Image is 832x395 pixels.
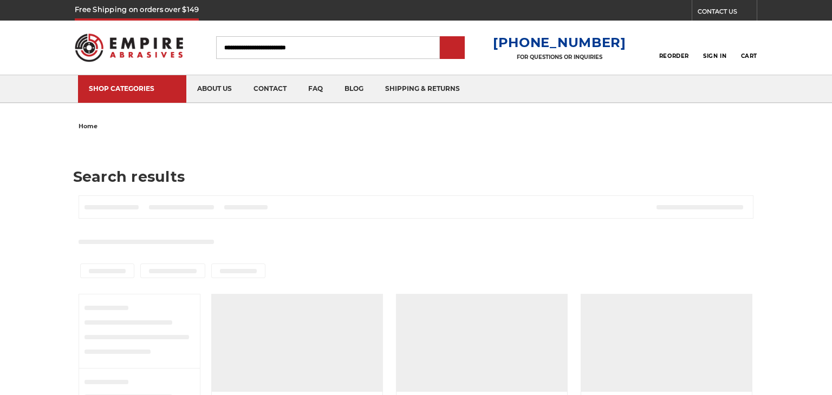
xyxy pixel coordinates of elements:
[703,52,726,60] span: Sign In
[75,27,183,69] img: Empire Abrasives
[698,5,757,21] a: CONTACT US
[78,75,186,103] a: SHOP CATEGORIES
[659,52,689,60] span: Reorder
[493,35,626,50] a: [PHONE_NUMBER]
[89,84,175,93] div: SHOP CATEGORIES
[741,52,757,60] span: Cart
[186,75,243,103] a: about us
[493,54,626,61] p: FOR QUESTIONS OR INQUIRIES
[374,75,471,103] a: shipping & returns
[741,36,757,60] a: Cart
[297,75,334,103] a: faq
[243,75,297,103] a: contact
[334,75,374,103] a: blog
[79,122,97,130] span: home
[441,37,463,59] input: Submit
[659,36,689,59] a: Reorder
[73,169,759,184] h1: Search results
